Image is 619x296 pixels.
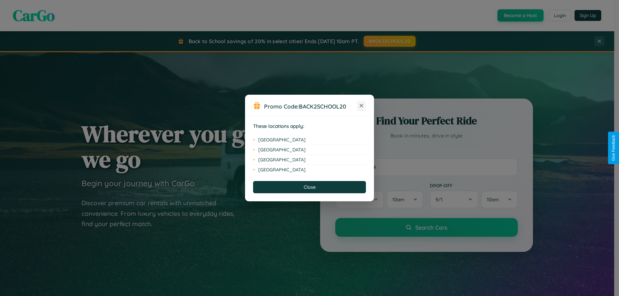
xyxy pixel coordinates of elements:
li: [GEOGRAPHIC_DATA] [253,135,366,145]
strong: These locations apply: [253,123,304,129]
button: Close [253,181,366,193]
li: [GEOGRAPHIC_DATA] [253,155,366,165]
div: Give Feedback [611,135,616,161]
b: BACK2SCHOOL20 [299,103,346,110]
h3: Promo Code: [264,103,357,110]
li: [GEOGRAPHIC_DATA] [253,145,366,155]
li: [GEOGRAPHIC_DATA] [253,165,366,175]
